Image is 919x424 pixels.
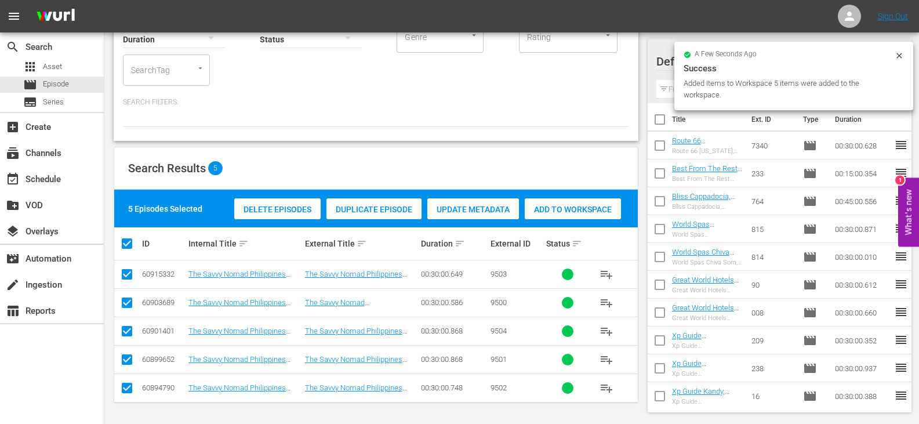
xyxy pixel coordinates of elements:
[305,383,407,401] a: The Savvy Nomad Philippines [GEOGRAPHIC_DATA]
[894,333,908,347] span: reorder
[572,238,582,249] span: sort
[600,381,613,395] span: playlist_add
[188,237,301,251] div: Internal Title
[803,139,817,153] span: Episode
[357,238,367,249] span: sort
[600,267,613,281] span: playlist_add
[672,103,745,136] th: Title
[895,175,905,184] div: 1
[747,215,798,243] td: 815
[43,78,69,90] span: Episode
[421,237,487,251] div: Duration
[830,132,894,160] td: 00:30:00.628
[803,334,817,347] span: Episode
[672,248,742,282] a: World Spas Chiva Som, [GEOGRAPHIC_DATA] (DU)
[672,192,742,218] a: Bliss Cappadocia, [GEOGRAPHIC_DATA] (DU)
[6,198,20,212] span: VOD
[894,277,908,291] span: reorder
[747,354,798,382] td: 238
[672,203,743,211] div: Bliss Cappadocia, [GEOGRAPHIC_DATA]
[28,3,83,30] img: ans4CAIJ8jUAAAAAAAAAAAAAAAAAAAAAAAAgQb4GAAAAAAAAAAAAAAAAAAAAAAAAJMjXAAAAAAAAAAAAAAAAAAAAAAAAgAT5G...
[830,160,894,187] td: 00:15:00.354
[188,298,290,316] a: The Savvy Nomad Philippines [GEOGRAPHIC_DATA] (DU)
[23,95,37,109] span: Series
[593,346,620,374] button: playlist_add
[593,289,620,317] button: playlist_add
[6,224,20,238] span: Overlays
[6,278,20,292] span: Ingestion
[894,166,908,180] span: reorder
[684,78,892,101] div: Added Items to Workspace 5 items were added to the workspace.
[427,198,519,219] button: Update Metadata
[128,161,206,175] span: Search Results
[747,160,798,187] td: 233
[195,63,206,74] button: Open
[468,30,480,41] button: Open
[830,215,894,243] td: 00:30:00.871
[672,398,743,405] div: Xp Guide [GEOGRAPHIC_DATA], [GEOGRAPHIC_DATA]
[188,383,290,401] a: The Savvy Nomad Philippines [GEOGRAPHIC_DATA] (DU)
[894,305,908,319] span: reorder
[830,354,894,382] td: 00:30:00.937
[747,132,798,160] td: 7340
[830,382,894,410] td: 00:30:00.388
[208,161,223,175] span: 5
[600,296,613,310] span: playlist_add
[878,12,908,21] a: Sign Out
[747,271,798,299] td: 90
[128,203,202,215] div: 5 Episodes Selected
[142,270,185,278] div: 60915332
[656,45,892,78] div: Default Workspace
[894,249,908,263] span: reorder
[326,205,422,214] span: Duplicate Episode
[600,353,613,367] span: playlist_add
[684,61,904,75] div: Success
[672,331,742,375] a: Xp Guide [GEOGRAPHIC_DATA], [GEOGRAPHIC_DATA] (DU)
[6,146,20,160] span: Channels
[672,287,743,294] div: Great World Hotels Huvafen Fushi 2, [GEOGRAPHIC_DATA]
[23,78,37,92] span: Episode
[593,374,620,402] button: playlist_add
[747,327,798,354] td: 209
[188,327,290,344] a: The Savvy Nomad Philippines Coron (DU)
[491,383,507,392] span: 9502
[421,270,487,278] div: 00:30:00.649
[803,389,817,403] span: Episode
[546,237,589,251] div: Status
[43,61,62,73] span: Asset
[188,355,290,372] a: The Savvy Nomad Philippines Caramoan (DU)
[6,120,20,134] span: Create
[744,103,796,136] th: Ext. ID
[894,389,908,403] span: reorder
[803,278,817,292] span: Episode
[23,60,37,74] span: Asset
[672,342,743,350] div: Xp Guide [GEOGRAPHIC_DATA], [GEOGRAPHIC_DATA]
[142,383,185,392] div: 60894790
[305,355,407,372] a: The Savvy Nomad Philippines Caramoan
[188,270,290,287] a: The Savvy Nomad Philippines Bohol (DU)
[894,222,908,235] span: reorder
[695,50,757,59] span: a few seconds ago
[326,198,422,219] button: Duplicate Episode
[491,355,507,364] span: 9501
[672,276,742,310] a: Great World Hotels Huvafen Fushi 2, [GEOGRAPHIC_DATA] (DU)
[600,324,613,338] span: playlist_add
[593,317,620,345] button: playlist_add
[525,198,621,219] button: Add to Workspace
[421,327,487,335] div: 00:30:00.868
[305,270,407,287] a: The Savvy Nomad Philippines Bohol
[142,355,185,364] div: 60899652
[672,136,742,171] a: Route 66 [US_STATE],[GEOGRAPHIC_DATA] (DU)
[830,243,894,271] td: 00:30:00.010
[491,270,507,278] span: 9503
[894,138,908,152] span: reorder
[747,299,798,327] td: 008
[525,205,621,214] span: Add to Workspace
[898,177,919,247] button: Open Feedback Widget
[803,194,817,208] span: Episode
[672,164,742,190] a: Best From The Rest [GEOGRAPHIC_DATA] Top Sees (DU)
[238,238,249,249] span: sort
[672,231,743,238] div: World Spas [GEOGRAPHIC_DATA]
[6,40,20,54] span: Search
[455,238,465,249] span: sort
